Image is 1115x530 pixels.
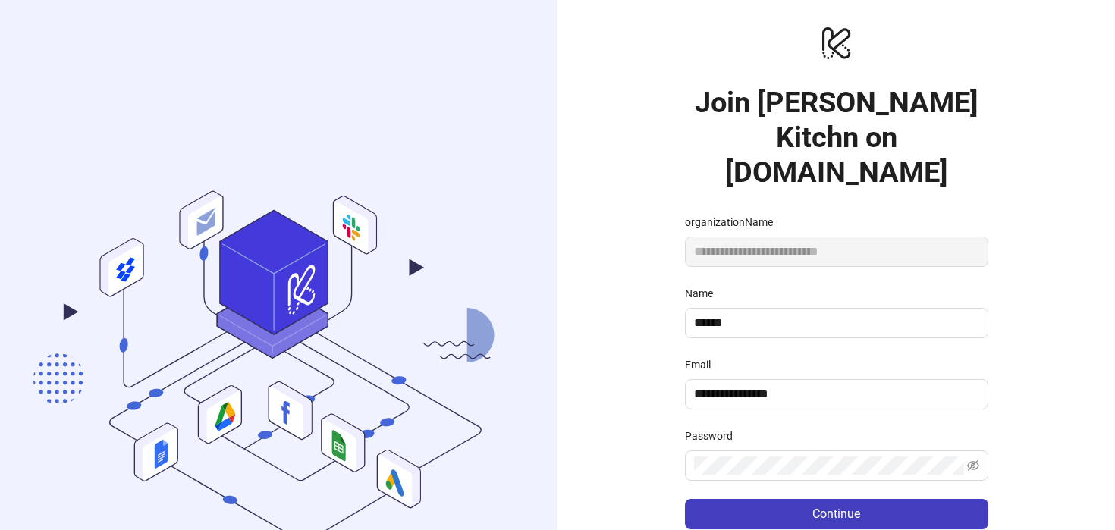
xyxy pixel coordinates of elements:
label: Password [685,428,743,444]
input: Email [694,385,976,403]
span: eye-invisible [967,459,979,472]
label: organizationName [685,214,783,231]
input: organizationName [685,237,988,267]
button: Continue [685,499,988,529]
label: Name [685,285,723,302]
input: Password [694,456,964,475]
input: Name [694,314,976,332]
h1: Join [PERSON_NAME] Kitchn on [DOMAIN_NAME] [685,85,988,190]
label: Email [685,356,721,373]
span: Continue [812,507,860,521]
